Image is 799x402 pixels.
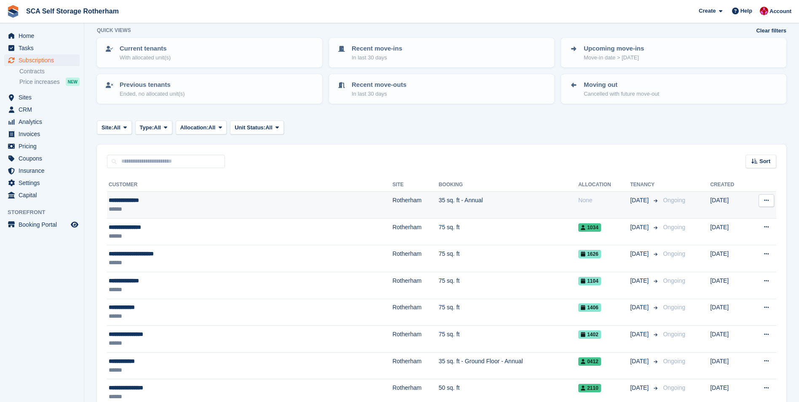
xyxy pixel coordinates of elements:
[135,121,172,134] button: Type: All
[352,90,406,98] p: In last 30 days
[19,140,69,152] span: Pricing
[710,245,748,272] td: [DATE]
[66,78,80,86] div: NEW
[19,128,69,140] span: Invoices
[69,220,80,230] a: Preview store
[19,78,60,86] span: Price increases
[97,121,132,134] button: Site: All
[770,7,791,16] span: Account
[584,90,659,98] p: Cancelled with future move-out
[663,224,685,230] span: Ongoing
[393,299,439,326] td: Rotherham
[578,178,630,192] th: Allocation
[584,80,659,90] p: Moving out
[438,178,578,192] th: Booking
[756,27,786,35] a: Clear filters
[4,42,80,54] a: menu
[7,5,19,18] img: stora-icon-8386f47178a22dfd0bd8f6a31ec36ba5ce8667c1dd55bd0f319d3a0aa187defe.svg
[663,304,685,311] span: Ongoing
[352,54,402,62] p: In last 30 days
[19,54,69,66] span: Subscriptions
[8,208,84,217] span: Storefront
[235,123,265,132] span: Unit Status:
[663,384,685,391] span: Ongoing
[120,90,185,98] p: Ended, no allocated unit(s)
[4,219,80,230] a: menu
[4,165,80,177] a: menu
[19,219,69,230] span: Booking Portal
[19,165,69,177] span: Insurance
[578,250,601,258] span: 1626
[630,196,650,205] span: [DATE]
[4,128,80,140] a: menu
[584,44,644,54] p: Upcoming move-ins
[663,197,685,204] span: Ongoing
[393,245,439,272] td: Rotherham
[19,116,69,128] span: Analytics
[98,75,321,103] a: Previous tenants Ended, no allocated unit(s)
[710,218,748,245] td: [DATE]
[710,326,748,353] td: [DATE]
[740,7,752,15] span: Help
[578,357,601,366] span: 0412
[578,303,601,312] span: 1406
[562,39,786,67] a: Upcoming move-ins Move-in date > [DATE]
[710,192,748,219] td: [DATE]
[699,7,716,15] span: Create
[352,80,406,90] p: Recent move-outs
[663,358,685,364] span: Ongoing
[578,223,601,232] span: 1034
[438,245,578,272] td: 75 sq. ft
[438,192,578,219] td: 35 sq. ft - Annual
[393,178,439,192] th: Site
[97,27,131,34] h6: Quick views
[352,44,402,54] p: Recent move-ins
[330,75,553,103] a: Recent move-outs In last 30 days
[630,357,650,366] span: [DATE]
[154,123,161,132] span: All
[393,218,439,245] td: Rotherham
[230,121,283,134] button: Unit Status: All
[710,352,748,379] td: [DATE]
[4,153,80,164] a: menu
[393,326,439,353] td: Rotherham
[4,189,80,201] a: menu
[562,75,786,103] a: Moving out Cancelled with future move-out
[663,331,685,338] span: Ongoing
[19,104,69,115] span: CRM
[4,91,80,103] a: menu
[584,54,644,62] p: Move-in date > [DATE]
[23,4,122,18] a: SCA Self Storage Rotherham
[208,123,216,132] span: All
[176,121,227,134] button: Allocation: All
[19,67,80,75] a: Contracts
[578,330,601,339] span: 1402
[393,192,439,219] td: Rotherham
[19,189,69,201] span: Capital
[180,123,208,132] span: Allocation:
[113,123,120,132] span: All
[760,7,768,15] img: Thomas Webb
[19,77,80,86] a: Price increases NEW
[578,196,630,205] div: None
[19,42,69,54] span: Tasks
[663,250,685,257] span: Ongoing
[4,30,80,42] a: menu
[759,157,770,166] span: Sort
[19,91,69,103] span: Sites
[630,249,650,258] span: [DATE]
[98,39,321,67] a: Current tenants With allocated unit(s)
[438,326,578,353] td: 75 sq. ft
[120,44,171,54] p: Current tenants
[438,272,578,299] td: 75 sq. ft
[663,277,685,284] span: Ongoing
[710,299,748,326] td: [DATE]
[102,123,113,132] span: Site:
[438,218,578,245] td: 75 sq. ft
[578,384,601,392] span: 2110
[710,178,748,192] th: Created
[4,54,80,66] a: menu
[19,30,69,42] span: Home
[393,352,439,379] td: Rotherham
[630,303,650,312] span: [DATE]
